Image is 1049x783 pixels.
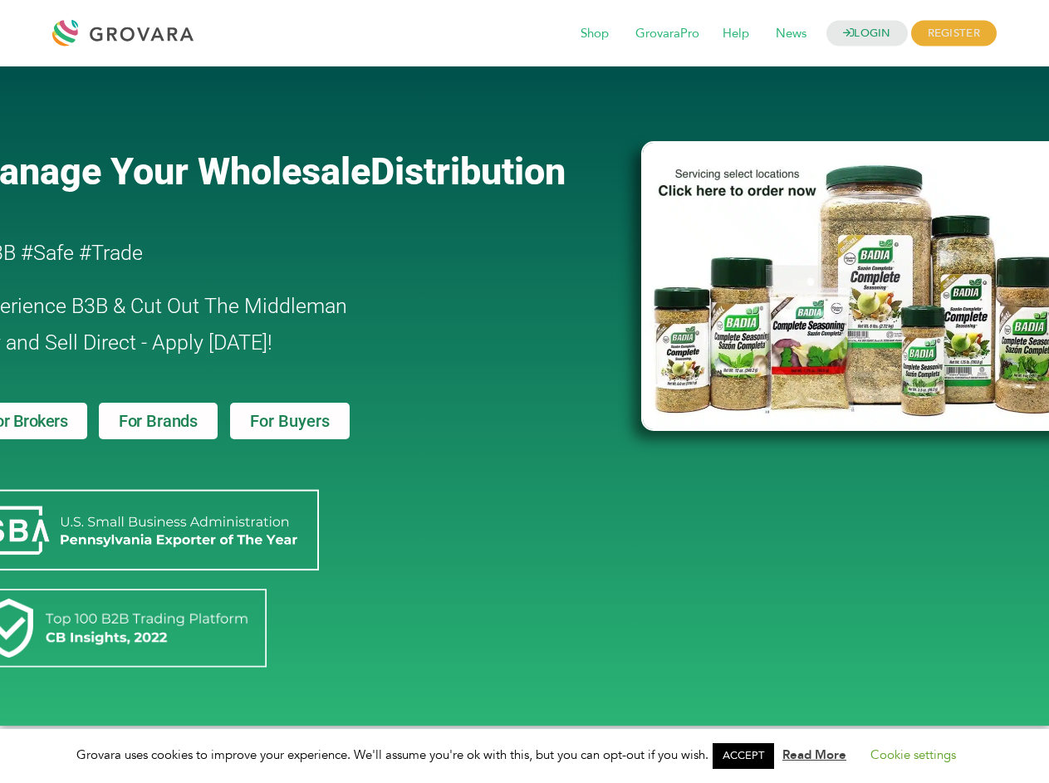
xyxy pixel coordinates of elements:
[870,746,956,763] a: Cookie settings
[76,746,973,763] span: Grovara uses cookies to improve your experience. We'll assume you're ok with this, but you can op...
[782,746,846,763] a: Read More
[911,21,997,46] span: REGISTER
[250,413,330,429] span: For Buyers
[119,413,198,429] span: For Brands
[826,21,908,46] a: LOGIN
[99,403,218,439] a: For Brands
[230,403,350,439] a: For Buyers
[764,18,818,50] span: News
[713,743,774,769] a: ACCEPT
[711,25,761,43] a: Help
[711,18,761,50] span: Help
[624,18,711,50] span: GrovaraPro
[764,25,818,43] a: News
[569,25,620,43] a: Shop
[569,18,620,50] span: Shop
[624,25,711,43] a: GrovaraPro
[370,149,566,193] span: Distribution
